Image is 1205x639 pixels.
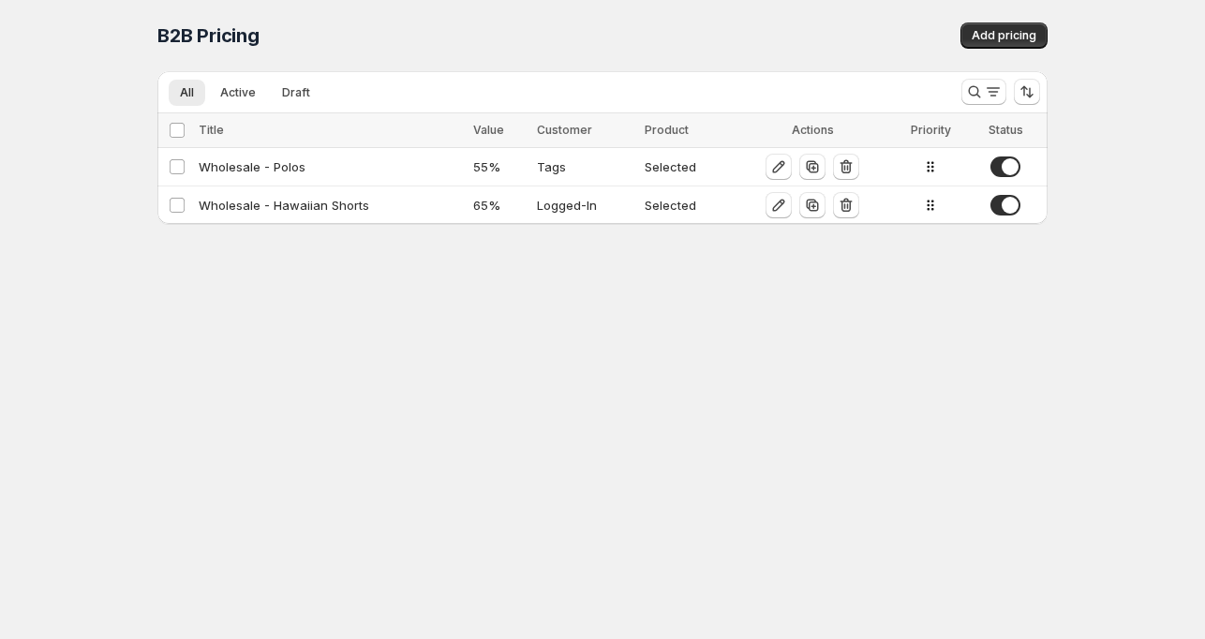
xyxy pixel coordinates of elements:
div: Tags [537,157,633,176]
span: Actions [792,123,834,137]
span: Priority [911,123,951,137]
div: Selected [645,196,728,215]
div: Logged-In [537,196,633,215]
span: Add pricing [972,28,1036,43]
span: Status [989,123,1023,137]
span: Title [199,123,224,137]
div: Wholesale - Polos [199,157,462,176]
div: 55 % [473,157,526,176]
div: 65 % [473,196,526,215]
span: B2B Pricing [157,24,260,47]
span: Product [645,123,689,137]
span: Draft [282,85,310,100]
button: Add pricing [960,22,1048,49]
span: Value [473,123,504,137]
div: Wholesale - Hawaiian Shorts [199,196,462,215]
span: Active [220,85,256,100]
button: Search and filter results [961,79,1006,105]
span: All [180,85,194,100]
div: Selected [645,157,728,176]
button: Sort the results [1014,79,1040,105]
span: Customer [537,123,592,137]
